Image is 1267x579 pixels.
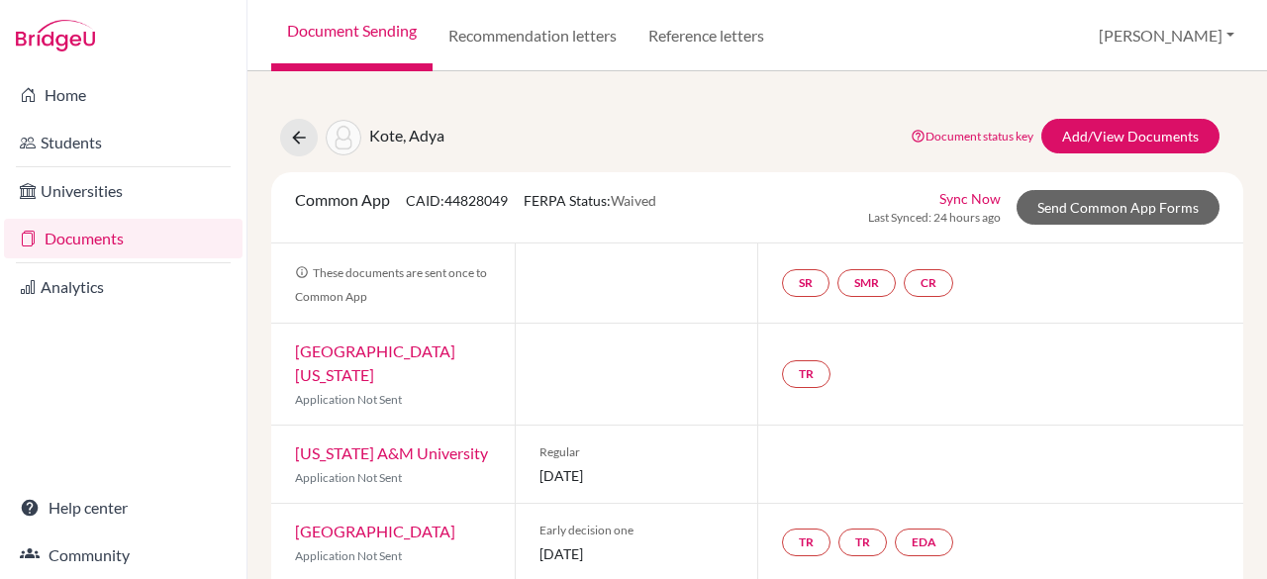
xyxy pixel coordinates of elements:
a: SR [782,269,829,297]
a: CR [904,269,953,297]
span: These documents are sent once to Common App [295,265,487,304]
span: Regular [539,443,734,461]
a: Help center [4,488,243,528]
a: Universities [4,171,243,211]
a: Analytics [4,267,243,307]
span: [DATE] [539,465,734,486]
span: FERPA Status: [524,192,656,209]
a: Document status key [911,129,1033,144]
a: SMR [837,269,896,297]
a: Sync Now [939,188,1001,209]
span: Application Not Sent [295,548,402,563]
span: Waived [611,192,656,209]
a: Students [4,123,243,162]
a: TR [838,529,887,556]
span: Application Not Sent [295,470,402,485]
a: Community [4,535,243,575]
span: Common App [295,190,390,209]
span: Application Not Sent [295,392,402,407]
a: Documents [4,219,243,258]
span: Last Synced: 24 hours ago [868,209,1001,227]
a: Send Common App Forms [1017,190,1219,225]
span: Kote, Adya [369,126,444,145]
a: TR [782,529,830,556]
a: Home [4,75,243,115]
a: Add/View Documents [1041,119,1219,153]
img: Bridge-U [16,20,95,51]
span: [DATE] [539,543,734,564]
button: [PERSON_NAME] [1090,17,1243,54]
a: TR [782,360,830,388]
a: EDA [895,529,953,556]
a: [US_STATE] A&M University [295,443,488,462]
a: [GEOGRAPHIC_DATA] [295,522,455,540]
span: CAID: 44828049 [406,192,508,209]
span: Early decision one [539,522,734,539]
a: [GEOGRAPHIC_DATA][US_STATE] [295,341,455,384]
